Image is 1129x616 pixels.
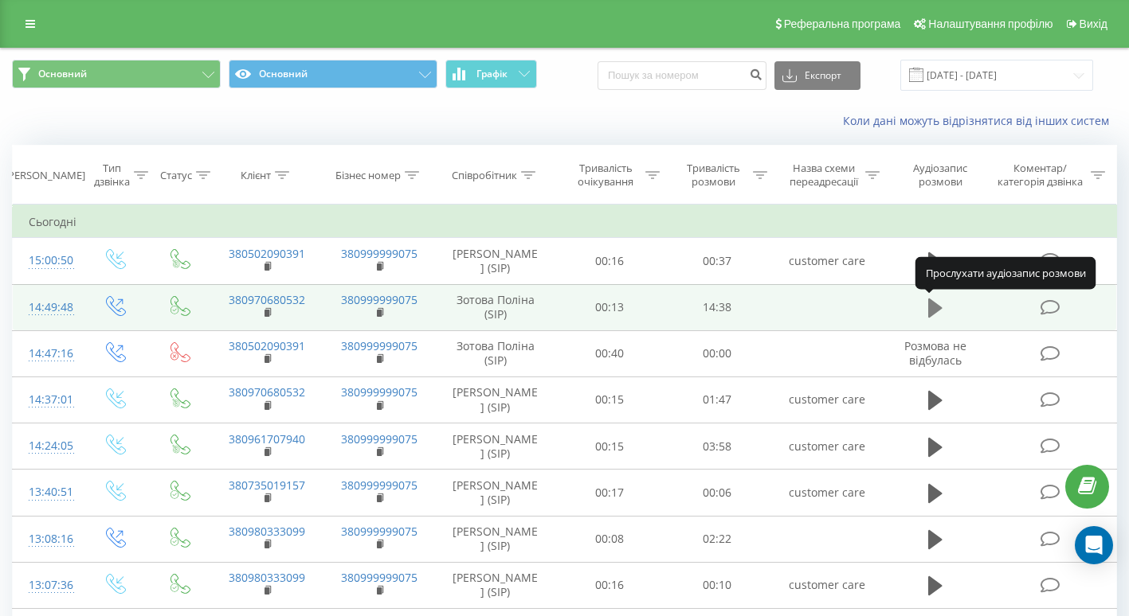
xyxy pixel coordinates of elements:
td: customer care [771,470,884,516]
div: 14:47:16 [29,338,65,369]
div: 13:08:16 [29,524,65,555]
div: [PERSON_NAME] [5,169,85,182]
a: 380735019157 [229,478,305,493]
td: 01:47 [664,376,771,423]
div: 15:00:50 [29,245,65,276]
td: Зотова Поліна (SIP) [435,284,556,330]
td: Сьогодні [13,206,1117,238]
td: [PERSON_NAME] (SIP) [435,562,556,608]
button: Основний [229,60,437,88]
td: 00:16 [555,562,663,608]
td: customer care [771,423,884,470]
span: Розмова не відбулась [904,338,966,368]
td: [PERSON_NAME] (SIP) [435,470,556,516]
div: 14:24:05 [29,431,65,462]
div: Бізнес номер [335,169,401,182]
a: 380999999075 [341,478,417,493]
div: Тривалість очікування [570,162,641,189]
div: 14:37:01 [29,384,65,415]
span: Реферальна програма [784,18,901,30]
div: Прослухати аудіозапис розмови [915,257,1096,289]
td: [PERSON_NAME] (SIP) [435,516,556,562]
td: [PERSON_NAME] (SIP) [435,376,556,423]
a: 380961707940 [229,431,305,446]
a: 380999999075 [341,292,417,307]
td: 14:38 [664,284,771,330]
button: Основний [12,60,221,88]
td: 00:13 [555,284,663,330]
td: 00:17 [555,470,663,516]
div: Співробітник [452,169,517,182]
a: Коли дані можуть відрізнятися вiд інших систем [843,113,1117,128]
a: 380502090391 [229,246,305,261]
td: [PERSON_NAME] (SIP) [435,423,556,470]
div: 13:07:36 [29,570,65,601]
a: 380980333099 [229,570,305,585]
input: Пошук за номером [598,61,766,90]
div: Аудіозапис розмови [898,162,983,189]
div: Тип дзвінка [94,162,130,189]
div: 13:40:51 [29,477,65,508]
td: customer care [771,376,884,423]
div: Коментар/категорія дзвінка [994,162,1087,189]
td: 00:15 [555,423,663,470]
a: 380502090391 [229,338,305,353]
td: 00:00 [664,330,771,376]
td: 00:10 [664,562,771,608]
button: Графік [445,60,537,88]
a: 380980333099 [229,524,305,539]
td: 00:40 [555,330,663,376]
span: Графік [476,68,508,80]
td: 00:06 [664,470,771,516]
td: customer care [771,238,884,284]
td: customer care [771,562,884,608]
td: 02:22 [664,516,771,562]
span: Основний [38,68,87,80]
td: [PERSON_NAME] (SIP) [435,238,556,284]
div: Клієнт [241,169,271,182]
div: Open Intercom Messenger [1075,526,1113,564]
td: 00:16 [555,238,663,284]
a: 380999999075 [341,338,417,353]
td: Зотова Поліна (SIP) [435,330,556,376]
a: 380999999075 [341,246,417,261]
div: Тривалість розмови [678,162,749,189]
button: Експорт [774,61,860,90]
a: 380970680532 [229,292,305,307]
a: 380999999075 [341,431,417,446]
div: Статус [160,169,192,182]
a: 380970680532 [229,384,305,400]
td: 00:37 [664,238,771,284]
span: Вихід [1080,18,1107,30]
td: 00:08 [555,516,663,562]
td: 03:58 [664,423,771,470]
a: 380999999075 [341,384,417,400]
a: 380999999075 [341,524,417,539]
div: Назва схеми переадресації [786,162,861,189]
div: 14:49:48 [29,292,65,323]
a: 380999999075 [341,570,417,585]
td: 00:15 [555,376,663,423]
span: Налаштування профілю [928,18,1053,30]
